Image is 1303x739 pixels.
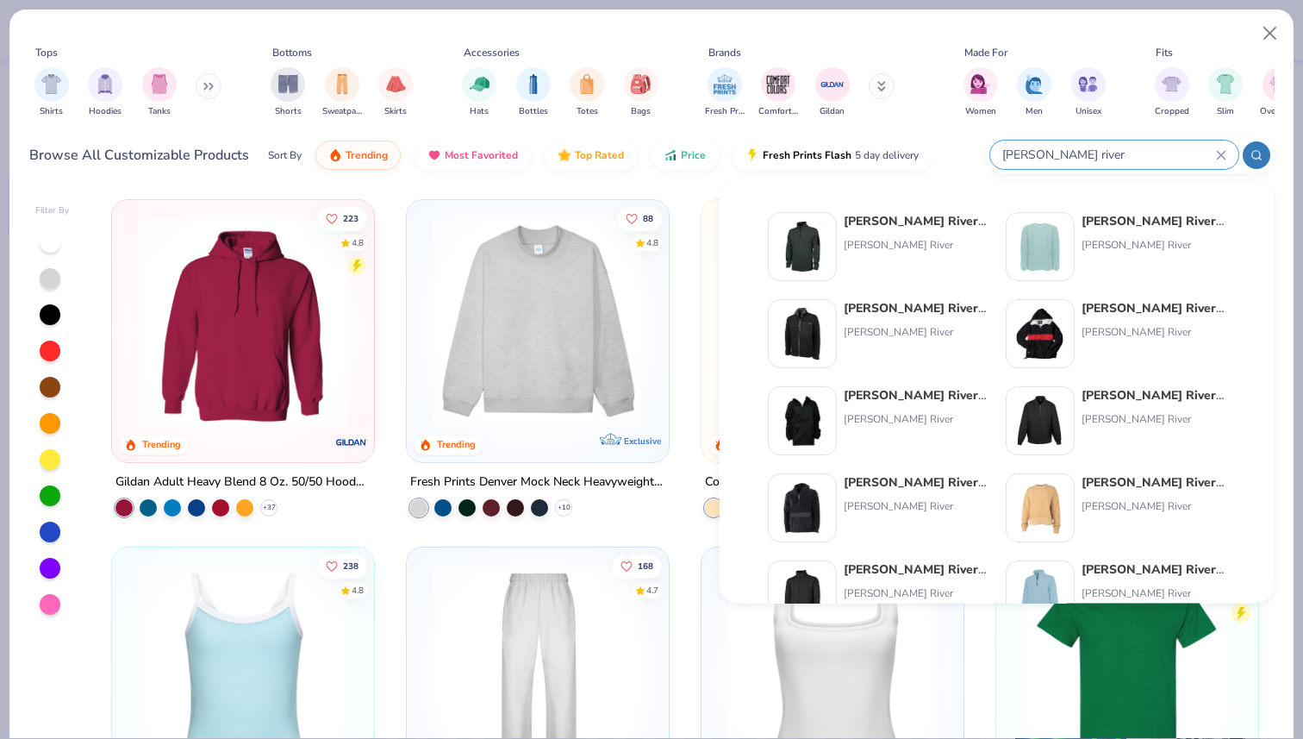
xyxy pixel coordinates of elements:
[844,498,988,514] div: [PERSON_NAME] River
[88,67,122,118] button: filter button
[1082,473,1226,492] div: Camden Crew Crop
[328,148,342,162] img: trending.gif
[96,74,115,94] img: Hoodies Image
[855,146,919,166] span: 5 day delivery
[344,561,359,570] span: 238
[386,74,406,94] img: Skirts Image
[272,45,312,60] div: Bottoms
[643,214,653,222] span: 88
[1071,67,1106,118] div: filter for Unisex
[524,74,543,94] img: Bottles Image
[1078,74,1098,94] img: Unisex Image
[844,299,988,317] div: Men's Jamestown Fleece Jacket
[470,74,489,94] img: Hats Image
[1013,394,1067,448] img: 2444ab62-1bd3-4ead-81c3-5d571f15989c
[318,554,368,578] button: Like
[577,74,596,94] img: Totes Image
[624,67,658,118] div: filter for Bags
[844,212,988,230] div: Men’s Heathered Fleece Pullover
[1026,105,1043,118] span: Men
[558,503,570,513] span: + 10
[1269,74,1289,94] img: Oversized Image
[776,220,829,273] img: 823d6d84-8997-4e6a-bbfb-db01358c2845
[758,105,798,118] span: Comfort Colors
[844,561,988,579] div: Men's Heathered Fleece Jacket
[275,105,302,118] span: Shorts
[963,67,998,118] div: filter for Women
[964,45,1007,60] div: Made For
[34,67,69,118] button: filter button
[776,394,829,448] img: d3b10cd1-6db8-48cf-be86-f295c5674a0b
[1082,299,1226,317] div: Striped Pullover
[1217,105,1234,118] span: Slim
[1082,498,1226,514] div: [PERSON_NAME] River
[384,105,407,118] span: Skirts
[1082,212,1226,230] div: Camden Crew Neck Sweatshirt
[844,586,988,601] div: [PERSON_NAME] River
[271,67,305,118] button: filter button
[624,435,661,447] span: Exclusive
[577,105,598,118] span: Totes
[41,74,61,94] img: Shirts Image
[263,503,276,513] span: + 37
[1082,411,1226,427] div: [PERSON_NAME] River
[1216,74,1235,94] img: Slim Image
[1155,67,1189,118] div: filter for Cropped
[1082,387,1225,404] strong: [PERSON_NAME] River
[763,148,851,162] span: Fresh Prints Flash
[820,105,845,118] span: Gildan
[1155,105,1189,118] span: Cropped
[844,213,987,229] strong: [PERSON_NAME] River
[334,425,369,460] img: Gildan logo
[745,148,759,162] img: flash.gif
[758,67,798,118] button: filter button
[88,67,122,118] div: filter for Hoodies
[570,67,604,118] button: filter button
[612,554,662,578] button: Like
[1155,67,1189,118] button: filter button
[651,141,719,170] button: Price
[1156,45,1173,60] div: Fits
[150,74,169,94] img: Tanks Image
[815,67,850,118] div: filter for Gildan
[516,67,551,118] div: filter for Bottles
[631,105,651,118] span: Bags
[115,472,371,493] div: Gildan Adult Heavy Blend 8 Oz. 50/50 Hooded Sweatshirt
[965,105,996,118] span: Women
[705,67,745,118] div: filter for Fresh Prints
[815,67,850,118] button: filter button
[844,387,987,404] strong: [PERSON_NAME] River
[963,67,998,118] button: filter button
[705,105,745,118] span: Fresh Prints
[1162,74,1181,94] img: Cropped Image
[776,481,829,535] img: bd85c1ce-ebc9-4afa-a455-7e8a452a0ff5
[271,67,305,118] div: filter for Shorts
[464,45,520,60] div: Accessories
[1071,67,1106,118] button: filter button
[844,473,988,492] div: Adult Lightweight Newport Hoodie
[646,584,658,597] div: 4.7
[318,206,368,230] button: Like
[708,45,741,60] div: Brands
[705,67,745,118] button: filter button
[322,105,362,118] span: Sweatpants
[427,148,441,162] img: most_fav.gif
[681,148,706,162] span: Price
[820,72,845,97] img: Gildan Image
[1082,474,1225,491] strong: [PERSON_NAME] River
[462,67,496,118] button: filter button
[765,72,791,97] img: Comfort Colors Image
[844,237,988,253] div: [PERSON_NAME] River
[378,67,413,118] button: filter button
[1013,307,1067,360] img: 282f4143-ca3a-49d7-b3e2-a229d87187e0
[1082,237,1226,253] div: [PERSON_NAME] River
[970,74,990,94] img: Women Image
[570,67,604,118] div: filter for Totes
[346,148,388,162] span: Trending
[646,236,658,249] div: 4.8
[519,105,548,118] span: Bottles
[278,74,298,94] img: Shorts Image
[1208,67,1243,118] div: filter for Slim
[129,217,357,428] img: 01756b78-01f6-4cc6-8d8a-3c30c1a0c8ac
[1017,67,1051,118] button: filter button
